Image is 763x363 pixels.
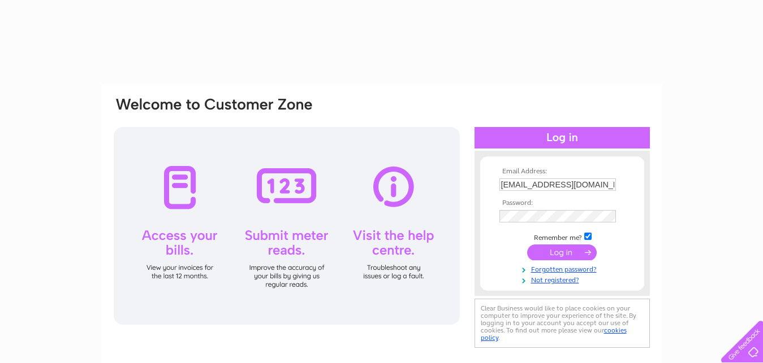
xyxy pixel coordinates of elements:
th: Password: [497,199,628,207]
input: Submit [527,244,597,260]
a: Forgotten password? [499,263,628,274]
div: Clear Business would like to place cookies on your computer to improve your experience of the sit... [475,299,650,348]
a: Not registered? [499,274,628,285]
td: Remember me? [497,231,628,242]
th: Email Address: [497,168,628,176]
a: cookies policy [481,326,627,342]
